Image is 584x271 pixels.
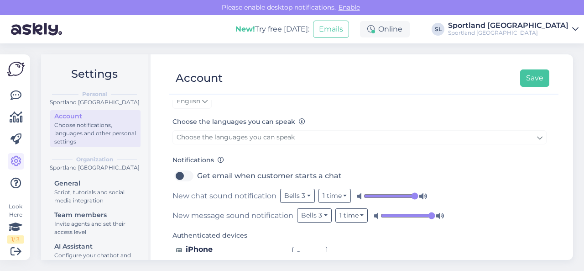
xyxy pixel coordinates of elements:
button: Bells 3 [280,189,315,203]
a: Team membersInvite agents and set their access level [50,209,141,238]
h2: Settings [48,65,141,83]
button: Remove [292,247,327,261]
a: Choose the languages you can speak [172,130,547,144]
div: Sportland [GEOGRAPHIC_DATA] [48,98,141,106]
div: SL [432,23,444,36]
button: Emails [313,21,349,38]
span: Enable [336,3,363,11]
div: New message sound notification [172,208,547,223]
button: Save [520,69,549,87]
div: Sportland [GEOGRAPHIC_DATA] [448,22,568,29]
b: Organization [76,155,113,164]
img: Askly Logo [7,62,25,76]
div: Sportland [GEOGRAPHIC_DATA] [448,29,568,37]
span: Choose the languages you can speak [177,133,295,141]
span: English [177,96,200,106]
div: Account [54,112,136,121]
button: 1 time [335,208,368,223]
div: Team members [54,210,136,220]
a: AccountChoose notifications, languages and other personal settings [50,110,141,147]
button: 1 time [318,189,351,203]
label: Authenticated devices [172,231,247,240]
label: Notifications [172,155,224,165]
div: Account [176,69,223,87]
label: Choose the languages you can speak [172,117,305,127]
a: GeneralScript, tutorials and social media integration [50,177,141,206]
label: Get email when customer starts a chat [197,169,342,183]
div: 1 / 3 [7,235,24,244]
div: AI Assistant [54,242,136,251]
div: Choose notifications, languages and other personal settings [54,121,136,146]
div: Sportland [GEOGRAPHIC_DATA] [48,164,141,172]
div: Try free [DATE]: [235,24,309,35]
div: New chat sound notification [172,189,547,203]
div: General [54,179,136,188]
b: New! [235,25,255,33]
b: Personal [82,90,107,98]
a: Sportland [GEOGRAPHIC_DATA]Sportland [GEOGRAPHIC_DATA] [448,22,579,37]
div: Online [360,21,410,37]
button: Bells 3 [297,208,332,223]
div: Script, tutorials and social media integration [54,188,136,205]
div: Look Here [7,202,24,244]
a: AI AssistantConfigure your chatbot and add documents [50,240,141,269]
div: iPhone [186,244,285,255]
div: Configure your chatbot and add documents [54,251,136,268]
a: English [172,94,212,109]
div: Invite agents and set their access level [54,220,136,236]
